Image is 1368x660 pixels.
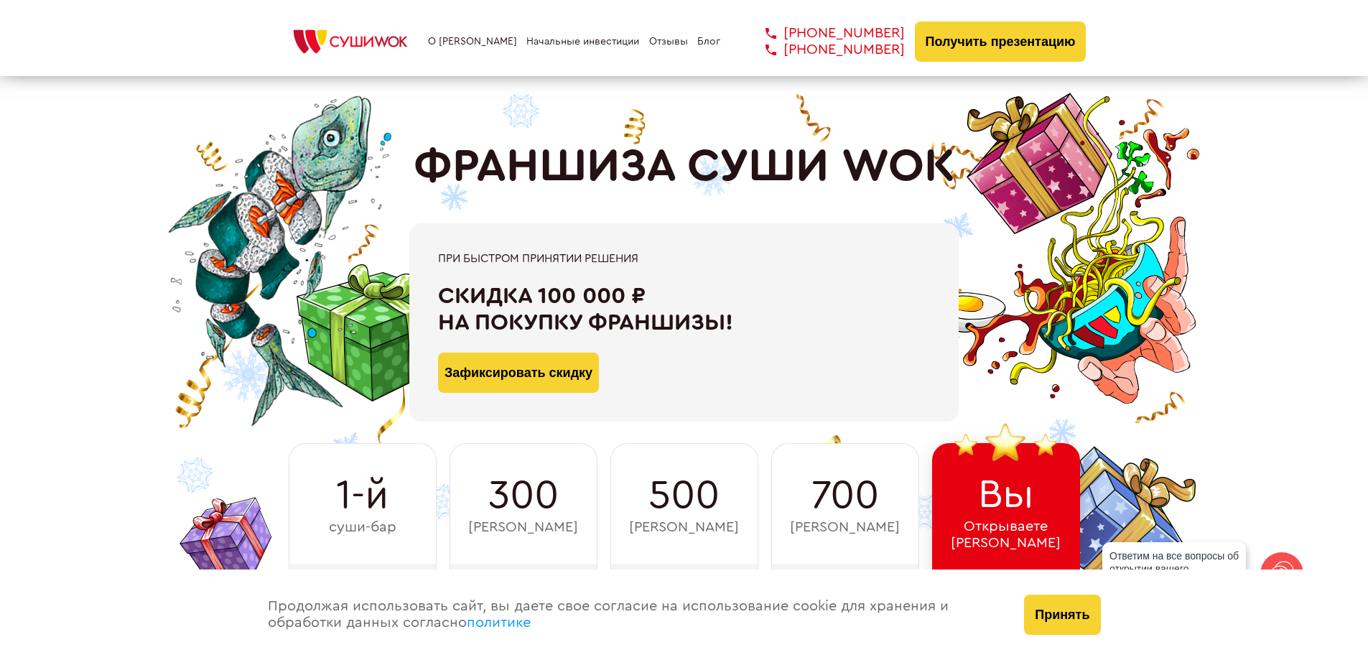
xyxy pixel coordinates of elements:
a: [PHONE_NUMBER] [744,25,905,42]
span: 500 [648,473,720,519]
a: О [PERSON_NAME] [428,36,517,47]
span: [PERSON_NAME] [468,519,578,536]
span: 1-й [336,473,388,519]
div: Ответим на все вопросы об открытии вашего [PERSON_NAME]! [1102,542,1246,595]
button: Получить презентацию [915,22,1087,62]
a: Отзывы [649,36,688,47]
a: Блог [697,36,720,47]
div: 2025 [932,564,1080,615]
div: 2021 [771,564,919,615]
div: Скидка 100 000 ₽ на покупку франшизы! [438,283,930,336]
div: При быстром принятии решения [438,252,930,265]
span: Открываете [PERSON_NAME] [951,519,1061,552]
div: 2011 [289,564,437,615]
span: 300 [488,473,559,519]
div: 2016 [610,564,758,615]
div: 2014 [450,564,597,615]
span: [PERSON_NAME] [790,519,900,536]
button: Зафиксировать скидку [438,353,599,393]
span: суши-бар [329,519,396,536]
a: [PHONE_NUMBER] [744,42,905,58]
span: 700 [811,473,879,519]
button: Принять [1024,595,1100,635]
img: СУШИWOK [282,26,419,57]
a: политике [467,615,531,630]
span: Вы [978,472,1034,518]
span: [PERSON_NAME] [629,519,739,536]
a: Начальные инвестиции [526,36,639,47]
div: Продолжая использовать сайт, вы даете свое согласие на использование cookie для хранения и обрабо... [253,570,1010,660]
h1: ФРАНШИЗА СУШИ WOK [414,140,955,193]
